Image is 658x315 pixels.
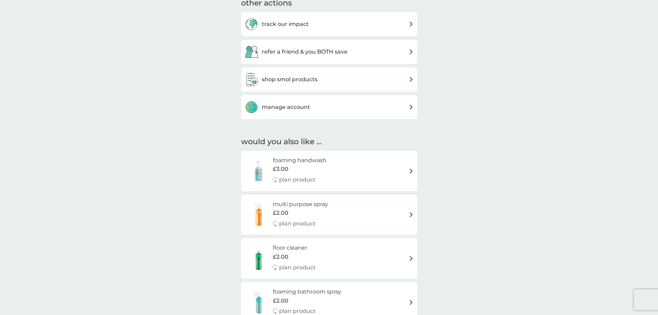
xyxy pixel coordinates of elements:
[279,175,316,184] p: plan product
[409,104,414,110] img: arrow right
[273,156,326,165] h6: foaming handwash
[241,137,417,147] h2: would you also like ...
[262,20,309,29] h3: track our impact
[262,103,310,112] h3: manage account
[245,290,273,315] img: foaming bathroom spray
[409,21,414,27] img: arrow right
[245,247,273,271] img: floor cleaner
[409,77,414,82] img: arrow right
[273,252,288,261] span: £2.00
[279,263,316,272] p: plan product
[273,287,341,296] h6: foaming bathroom spray
[273,165,288,174] span: £3.00
[409,300,414,305] img: arrow right
[409,49,414,54] img: arrow right
[409,168,414,174] img: arrow right
[409,212,414,217] img: arrow right
[273,209,288,217] span: £2.00
[262,75,317,84] h3: shop smol products
[273,296,288,305] span: £2.00
[409,256,414,261] img: arrow right
[273,200,328,209] h6: multi purpose spray
[279,219,316,228] p: plan product
[245,203,273,227] img: multi purpose spray
[273,243,316,252] h6: floor cleaner
[262,47,347,56] h3: refer a friend & you BOTH save
[245,159,273,183] img: foaming handwash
